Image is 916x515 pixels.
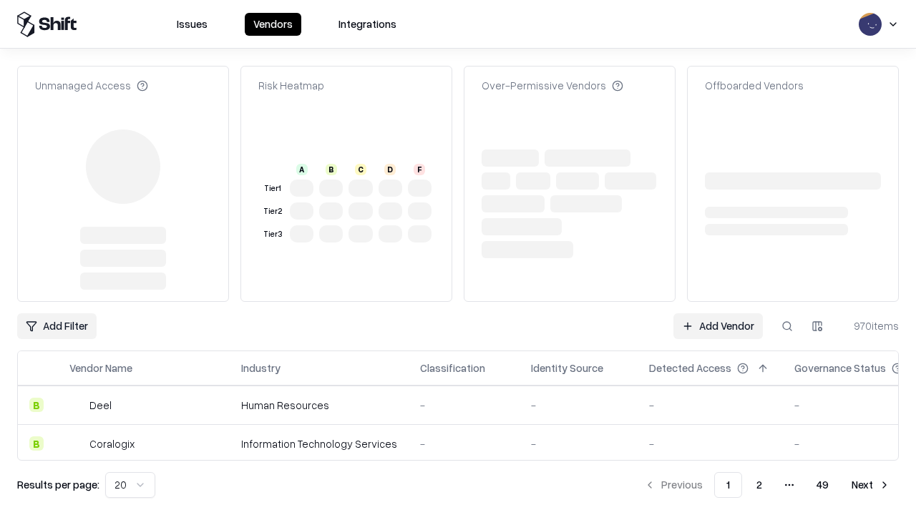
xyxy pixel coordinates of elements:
div: Offboarded Vendors [705,78,804,93]
div: - [531,436,626,451]
div: B [29,398,44,412]
img: Coralogix [69,436,84,451]
div: D [384,164,396,175]
div: Tier 3 [261,228,284,240]
button: Vendors [245,13,301,36]
div: Detected Access [649,360,731,376]
nav: pagination [635,472,899,498]
div: C [355,164,366,175]
div: Tier 2 [261,205,284,217]
button: Add Filter [17,313,97,339]
div: Tier 1 [261,182,284,195]
button: Issues [168,13,216,36]
div: Vendor Name [69,360,132,376]
div: B [29,436,44,451]
div: - [649,398,771,413]
div: - [420,436,508,451]
div: Identity Source [531,360,603,376]
div: - [420,398,508,413]
div: Human Resources [241,398,397,413]
div: F [414,164,425,175]
div: B [326,164,337,175]
button: Next [843,472,899,498]
img: Deel [69,398,84,412]
p: Results per page: [17,477,99,492]
div: Information Technology Services [241,436,397,451]
div: Classification [420,360,485,376]
a: Add Vendor [673,313,763,339]
div: Deel [89,398,112,413]
div: Risk Heatmap [258,78,324,93]
div: Over-Permissive Vendors [482,78,623,93]
button: Integrations [330,13,405,36]
button: 49 [805,472,840,498]
button: 2 [745,472,774,498]
div: - [649,436,771,451]
div: Governance Status [794,360,886,376]
div: Unmanaged Access [35,78,148,93]
div: Industry [241,360,281,376]
div: A [296,164,308,175]
div: - [531,398,626,413]
button: 1 [714,472,742,498]
div: 970 items [842,318,899,333]
div: Coralogix [89,436,135,451]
